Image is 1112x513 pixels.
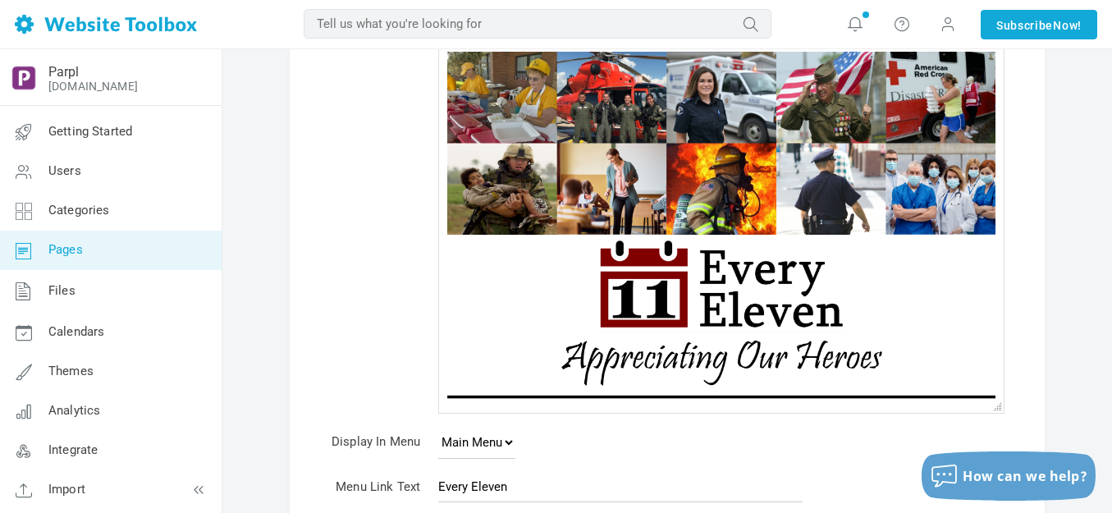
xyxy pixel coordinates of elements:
td: Menu Link Text [323,468,429,511]
span: Users [48,163,81,178]
iframe: Rich Text Area. Press ALT-F9 for menu. Press ALT-F10 for toolbar. Press ALT-0 for help [439,44,1004,413]
a: SubscribeNow! [981,10,1097,39]
span: Import [48,482,85,497]
span: Files [48,283,76,298]
td: Display In Menu [323,423,429,468]
a: [DOMAIN_NAME] [48,80,138,93]
span: Integrate [48,442,98,457]
img: output-onlinepngtools%20-%202025-05-26T183955.010.png [11,65,37,91]
span: Pages [48,242,83,257]
span: Themes [48,364,94,378]
a: Parpl [48,64,79,80]
span: Categories [48,203,110,218]
td: Content [323,8,429,423]
span: Now! [1053,16,1082,34]
span: Calendars [48,324,104,339]
span: Getting Started [48,124,132,139]
button: How can we help? [922,451,1096,501]
span: How can we help? [963,467,1087,485]
input: Tell us what you're looking for [304,9,771,39]
span: Analytics [48,403,100,418]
